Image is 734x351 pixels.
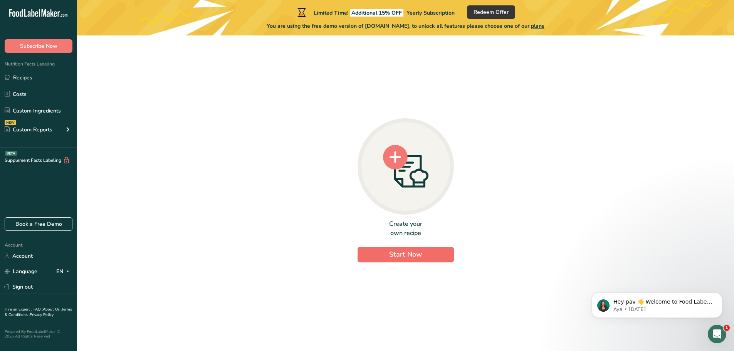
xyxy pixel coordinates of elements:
[43,307,61,312] a: About Us .
[30,312,54,317] a: Privacy Policy
[580,276,734,330] iframe: Intercom notifications message
[5,329,72,339] div: Powered By FoodLabelMaker © 2025 All Rights Reserved
[467,5,515,19] button: Redeem Offer
[350,9,403,17] span: Additional 15% OFF
[358,219,454,238] div: Create your own recipe
[724,325,730,331] span: 1
[5,39,72,53] button: Subscribe Now
[5,307,32,312] a: Hire an Expert .
[5,151,17,156] div: BETA
[56,267,72,276] div: EN
[708,325,726,343] iframe: Intercom live chat
[358,247,454,262] button: Start Now
[5,265,37,278] a: Language
[406,9,455,17] span: Yearly Subscription
[5,120,16,125] div: NEW
[20,42,57,50] span: Subscribe Now
[5,217,72,231] a: Book a Free Demo
[389,250,422,259] span: Start Now
[5,126,52,134] div: Custom Reports
[531,22,544,30] span: plans
[296,8,455,17] div: Limited Time!
[5,307,72,317] a: Terms & Conditions .
[34,307,43,312] a: FAQ .
[474,8,509,16] span: Redeem Offer
[267,22,544,30] span: You are using the free demo version of [DOMAIN_NAME], to unlock all features please choose one of...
